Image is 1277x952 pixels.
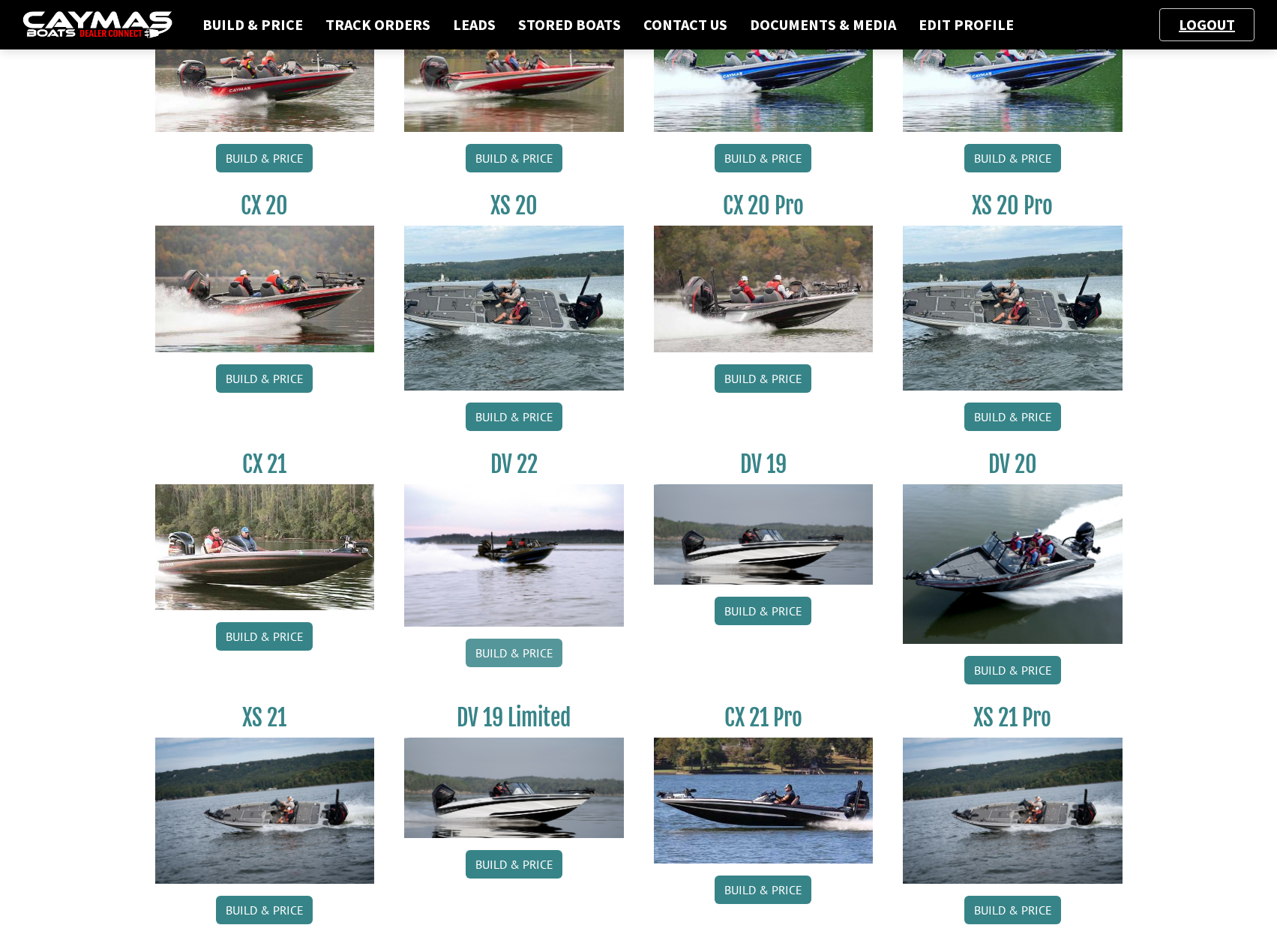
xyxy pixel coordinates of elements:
h3: XS 20 [404,192,624,220]
a: Logout [1171,15,1243,34]
h3: XS 21 [155,704,375,732]
img: XS_21_thumbnail.jpg [903,738,1123,884]
a: Build & Price [195,15,310,34]
a: Build & Price [715,144,811,172]
h3: CX 21 Pro [654,704,874,732]
img: caymas-dealer-connect-2ed40d3bc7270c1d8d7ffb4b79bf05adc795679939227970def78ec6f6c03838.gif [22,11,172,39]
img: CX-20_thumbnail.jpg [155,226,375,352]
a: Build & Price [715,597,811,625]
a: Stored Boats [511,15,628,34]
a: Build & Price [466,144,562,172]
a: Build & Price [715,876,811,904]
img: CX19_thumbnail.jpg [654,6,874,132]
h3: DV 19 [654,451,874,478]
img: XS_21_thumbnail.jpg [155,738,375,884]
h3: CX 21 [155,451,375,478]
img: CX-18S_thumbnail.jpg [155,6,375,132]
a: Documents & Media [742,15,904,34]
a: Build & Price [466,639,562,667]
a: Track Orders [318,15,438,34]
img: CX19_thumbnail.jpg [903,6,1123,132]
a: Leads [445,15,503,34]
a: Build & Price [964,403,1061,431]
h3: DV 22 [404,451,624,478]
img: DV_20_from_website_for_caymas_connect.png [903,484,1123,644]
a: Build & Price [466,850,562,879]
img: dv-19-ban_from_website_for_caymas_connect.png [404,738,624,838]
a: Edit Profile [911,15,1021,34]
a: Build & Price [216,144,313,172]
img: CX-21Pro_thumbnail.jpg [654,738,874,864]
a: Build & Price [964,144,1061,172]
img: CX-20Pro_thumbnail.jpg [654,226,874,352]
a: Build & Price [715,364,811,393]
img: dv-19-ban_from_website_for_caymas_connect.png [654,484,874,585]
h3: CX 20 [155,192,375,220]
a: Build & Price [216,364,313,393]
h3: CX 20 Pro [654,192,874,220]
a: Build & Price [964,896,1061,924]
h3: DV 20 [903,451,1123,478]
img: XS_20_resized.jpg [903,226,1123,390]
a: Build & Price [216,896,313,924]
h3: DV 19 Limited [404,704,624,732]
a: Build & Price [216,622,313,651]
img: CX-18SS_thumbnail.jpg [404,6,624,132]
h3: XS 20 Pro [903,192,1123,220]
a: Contact Us [636,15,735,34]
a: Build & Price [466,403,562,431]
h3: XS 21 Pro [903,704,1123,732]
a: Build & Price [964,656,1061,684]
img: DV22_original_motor_cropped_for_caymas_connect.jpg [404,484,624,627]
img: XS_20_resized.jpg [404,226,624,390]
img: CX21_thumb.jpg [155,484,375,610]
